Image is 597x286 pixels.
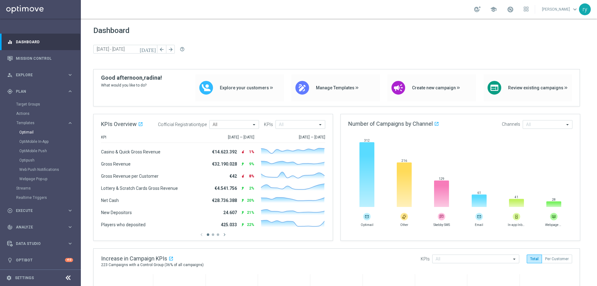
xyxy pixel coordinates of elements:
[7,241,73,246] button: Data Studio keyboard_arrow_right
[7,50,73,67] div: Mission Control
[16,120,73,125] button: Templates keyboard_arrow_right
[16,73,67,77] span: Explore
[490,6,497,13] span: school
[16,100,80,109] div: Target Groups
[16,209,67,213] span: Execute
[7,89,67,94] div: Plan
[67,224,73,230] i: keyboard_arrow_right
[67,88,73,94] i: keyboard_arrow_right
[16,90,67,93] span: Plan
[15,276,34,280] a: Settings
[7,39,13,45] i: equalizer
[67,241,73,246] i: keyboard_arrow_right
[7,89,73,94] button: gps_fixed Plan keyboard_arrow_right
[16,242,67,246] span: Data Studio
[16,102,65,107] a: Target Groups
[7,89,13,94] i: gps_fixed
[6,275,12,281] i: settings
[19,137,80,146] div: OptiMobile In-App
[16,109,80,118] div: Actions
[16,193,80,202] div: Realtime Triggers
[19,130,65,135] a: Optimail
[19,146,80,156] div: OptiMobile Push
[579,3,591,15] div: ry
[7,258,73,263] button: lightbulb Optibot +10
[19,128,80,137] div: Optimail
[7,224,67,230] div: Analyze
[16,34,73,50] a: Dashboard
[19,139,65,144] a: OptiMobile In-App
[7,224,13,230] i: track_changes
[16,252,65,268] a: Optibot
[16,121,67,125] div: Templates
[16,50,73,67] a: Mission Control
[19,176,65,181] a: Webpage Pop-up
[7,257,13,263] i: lightbulb
[19,167,65,172] a: Web Push Notifications
[19,148,65,153] a: OptiMobile Push
[19,174,80,184] div: Webpage Pop-up
[7,208,67,213] div: Execute
[7,72,13,78] i: person_search
[7,40,73,45] button: equalizer Dashboard
[7,73,73,77] button: person_search Explore keyboard_arrow_right
[16,111,65,116] a: Actions
[67,208,73,213] i: keyboard_arrow_right
[7,208,13,213] i: play_circle_outline
[16,195,65,200] a: Realtime Triggers
[7,225,73,230] button: track_changes Analyze keyboard_arrow_right
[65,258,73,262] div: +10
[19,158,65,163] a: Optipush
[67,120,73,126] i: keyboard_arrow_right
[16,186,65,191] a: Streams
[19,165,80,174] div: Web Push Notifications
[16,184,80,193] div: Streams
[16,118,80,184] div: Templates
[16,225,67,229] span: Analyze
[7,34,73,50] div: Dashboard
[19,156,80,165] div: Optipush
[7,252,73,268] div: Optibot
[16,121,61,125] span: Templates
[7,208,73,213] button: play_circle_outline Execute keyboard_arrow_right
[7,56,73,61] button: Mission Control
[572,6,578,13] span: keyboard_arrow_down
[541,5,579,14] a: [PERSON_NAME]keyboard_arrow_down
[7,72,67,78] div: Explore
[67,72,73,78] i: keyboard_arrow_right
[7,241,67,246] div: Data Studio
